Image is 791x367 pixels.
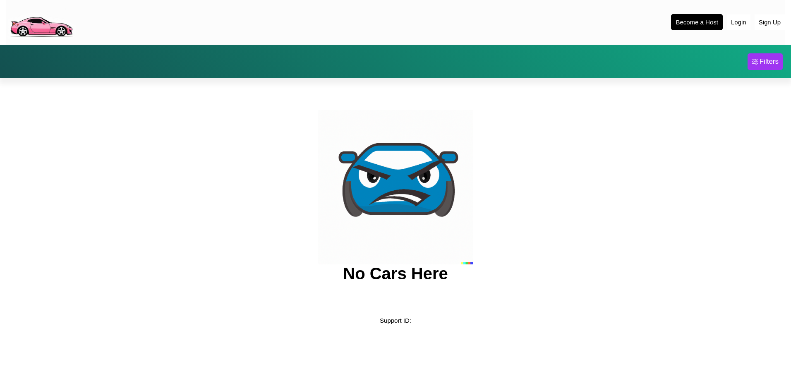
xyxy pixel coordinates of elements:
img: logo [6,4,76,39]
h2: No Cars Here [343,264,448,283]
div: Filters [760,58,779,66]
button: Login [727,14,750,30]
button: Filters [748,53,783,70]
p: Support ID: [380,315,411,326]
img: car [318,110,473,264]
button: Become a Host [671,14,723,30]
button: Sign Up [755,14,785,30]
